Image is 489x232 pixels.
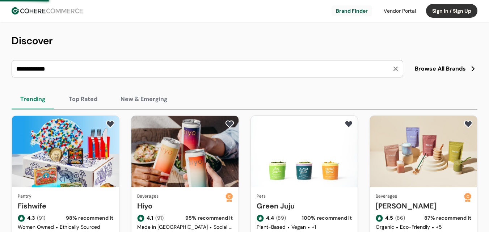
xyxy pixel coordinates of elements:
a: [PERSON_NAME] [376,201,464,211]
button: Top Rated [60,89,106,109]
button: add to favorite [224,119,236,130]
span: Discover [12,34,53,47]
a: Browse All Brands [415,64,477,73]
button: New & Emerging [112,89,176,109]
button: add to favorite [104,119,116,130]
button: add to favorite [343,119,355,130]
span: Browse All Brands [415,64,466,73]
img: Cohere Logo [12,7,83,14]
a: Hiyo [137,201,225,211]
button: add to favorite [462,119,474,130]
a: Green Juju [257,201,352,211]
a: Fishwife [18,201,113,211]
button: Sign In / Sign Up [426,4,477,18]
button: Trending [12,89,54,109]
